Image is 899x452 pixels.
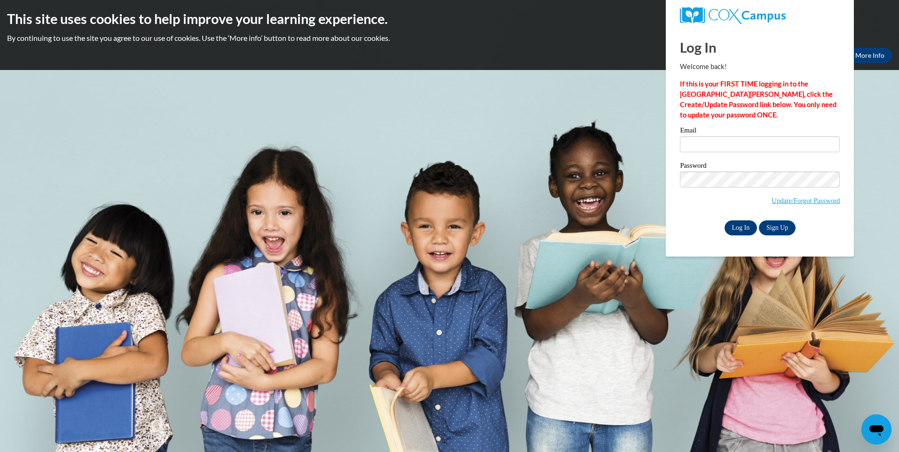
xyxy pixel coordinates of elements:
a: Update/Forgot Password [772,197,840,204]
label: Password [680,162,840,171]
a: More Info [848,48,892,63]
p: By continuing to use the site you agree to our use of cookies. Use the ‘More info’ button to read... [7,33,892,43]
input: Log In [725,220,757,235]
h1: Log In [680,38,840,57]
iframe: Button to launch messaging window [861,414,891,444]
p: Welcome back! [680,62,840,72]
label: Email [680,127,840,136]
img: COX Campus [680,7,785,24]
h2: This site uses cookies to help improve your learning experience. [7,9,892,28]
strong: If this is your FIRST TIME logging in to the [GEOGRAPHIC_DATA][PERSON_NAME], click the Create/Upd... [680,80,836,119]
a: Sign Up [759,220,796,235]
a: COX Campus [680,7,840,24]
